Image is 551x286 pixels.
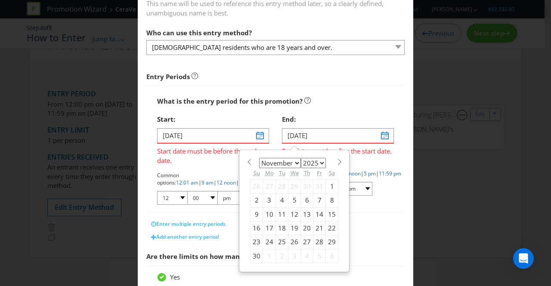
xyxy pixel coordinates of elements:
[282,144,394,156] span: End date must be after the start date.
[301,194,313,207] div: 6
[282,128,394,143] input: DD/MM/YY
[170,273,180,281] span: Yes
[279,169,285,177] abbr: Tuesday
[254,169,260,177] abbr: Sunday
[291,169,299,177] abbr: Wednesday
[326,194,338,207] div: 8
[326,179,338,193] div: 1
[156,233,219,240] span: Add another entry period
[263,221,276,235] div: 17
[288,179,301,193] div: 29
[263,194,276,207] div: 3
[251,235,263,249] div: 23
[276,249,288,263] div: 2
[146,72,190,81] strong: Entry Periods
[156,220,226,228] span: Enter multiple entry periods
[265,169,274,177] abbr: Monday
[198,179,201,186] span: |
[301,249,313,263] div: 4
[288,221,301,235] div: 19
[276,194,288,207] div: 4
[288,249,301,263] div: 3
[276,179,288,193] div: 28
[276,235,288,249] div: 25
[341,170,361,177] a: 12 noon
[157,172,179,186] span: Common options:
[513,248,534,269] div: Open Intercom Messenger
[364,170,376,177] a: 5 pm
[361,170,364,177] span: |
[288,207,301,221] div: 12
[313,194,326,207] div: 7
[301,179,313,193] div: 30
[157,97,303,105] span: What is the entry period for this promotion?
[236,179,239,186] span: |
[326,235,338,249] div: 29
[263,179,276,193] div: 27
[251,249,263,263] div: 30
[217,179,236,186] a: 12 noon
[263,207,276,221] div: 10
[313,179,326,193] div: 31
[251,179,263,193] div: 26
[301,221,313,235] div: 20
[263,249,276,263] div: 1
[288,194,301,207] div: 5
[214,179,217,186] span: |
[176,179,198,186] a: 12:01 am
[379,170,401,177] a: 11:59 pm
[146,252,331,261] span: Are there limits on how many times someone can enter?
[313,235,326,249] div: 28
[251,194,263,207] div: 2
[263,235,276,249] div: 24
[251,221,263,235] div: 16
[146,231,223,243] button: Add another entry period
[313,221,326,235] div: 21
[251,207,263,221] div: 9
[288,235,301,249] div: 26
[282,111,394,128] div: End:
[376,170,379,177] span: |
[276,221,288,235] div: 18
[276,207,288,221] div: 11
[313,207,326,221] div: 14
[329,169,335,177] abbr: Saturday
[326,249,338,263] div: 6
[146,218,230,231] button: Enter multiple entry periods
[304,169,310,177] abbr: Thursday
[326,221,338,235] div: 22
[313,249,326,263] div: 5
[157,128,269,143] input: DD/MM/YY
[301,207,313,221] div: 13
[157,144,269,165] span: Start date must be before the end date.
[301,235,313,249] div: 27
[157,111,269,128] div: Start:
[146,28,252,37] span: Who can use this entry method?
[317,169,322,177] abbr: Friday
[201,179,214,186] a: 9 am
[326,207,338,221] div: 15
